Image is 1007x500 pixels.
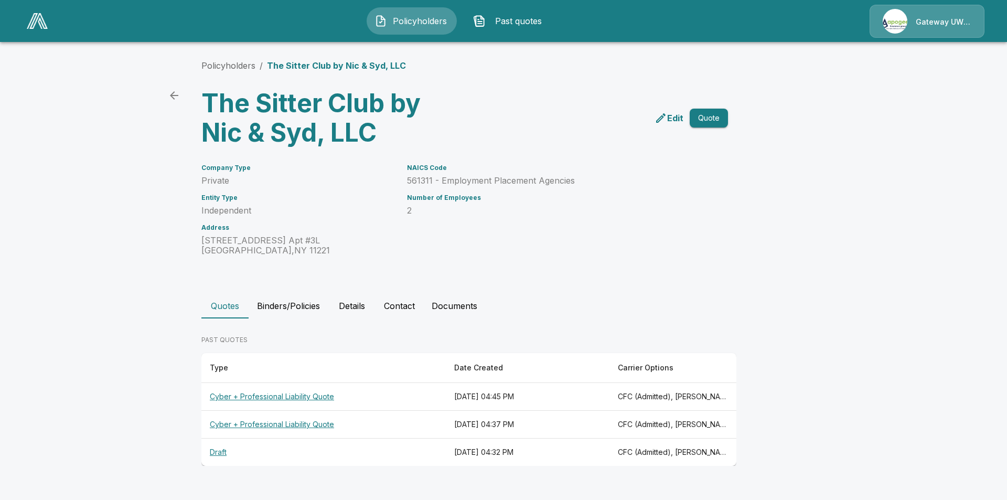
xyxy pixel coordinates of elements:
p: Independent [201,206,394,216]
img: AA Logo [27,13,48,29]
button: Binders/Policies [249,293,328,318]
p: [STREET_ADDRESS] Apt #3L [GEOGRAPHIC_DATA] , NY 11221 [201,236,394,256]
p: 2 [407,206,703,216]
p: 561311 - Employment Placement Agencies [407,176,703,186]
nav: breadcrumb [201,59,406,72]
button: Contact [376,293,423,318]
th: [DATE] 04:37 PM [446,411,609,439]
th: CFC (Admitted), Beazley, Tokio Marine TMHCC (Non-Admitted), At-Bay (Non-Admitted), Coalition (Non... [609,439,736,466]
th: Type [201,353,446,383]
th: Draft [201,439,446,466]
p: The Sitter Club by Nic & Syd, LLC [267,59,406,72]
div: policyholder tabs [201,293,806,318]
th: Cyber + Professional Liability Quote [201,411,446,439]
th: [DATE] 04:32 PM [446,439,609,466]
a: back [164,85,185,106]
th: Cyber + Professional Liability Quote [201,383,446,411]
img: Policyholders Icon [374,15,387,27]
button: Past quotes IconPast quotes [465,7,555,35]
button: Policyholders IconPolicyholders [367,7,457,35]
button: Quotes [201,293,249,318]
h6: Number of Employees [407,194,703,201]
th: Carrier Options [609,353,736,383]
th: [DATE] 04:45 PM [446,383,609,411]
h6: Company Type [201,164,394,172]
button: Documents [423,293,486,318]
button: Details [328,293,376,318]
p: Edit [667,112,683,124]
th: CFC (Admitted), Beazley, Tokio Marine TMHCC (Non-Admitted), At-Bay (Non-Admitted), Coalition (Non... [609,383,736,411]
h6: NAICS Code [407,164,703,172]
p: Private [201,176,394,186]
h6: Entity Type [201,194,394,201]
p: PAST QUOTES [201,335,736,345]
li: / [260,59,263,72]
span: Past quotes [490,15,548,27]
th: Date Created [446,353,609,383]
span: Policyholders [391,15,449,27]
th: CFC (Admitted), Beazley, Tokio Marine TMHCC (Non-Admitted), At-Bay (Non-Admitted), Coalition (Non... [609,411,736,439]
table: responsive table [201,353,736,466]
h3: The Sitter Club by Nic & Syd, LLC [201,89,460,147]
a: Policyholders [201,60,255,71]
button: Quote [690,109,728,128]
img: Past quotes Icon [473,15,486,27]
a: edit [652,110,685,126]
h6: Address [201,224,394,231]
